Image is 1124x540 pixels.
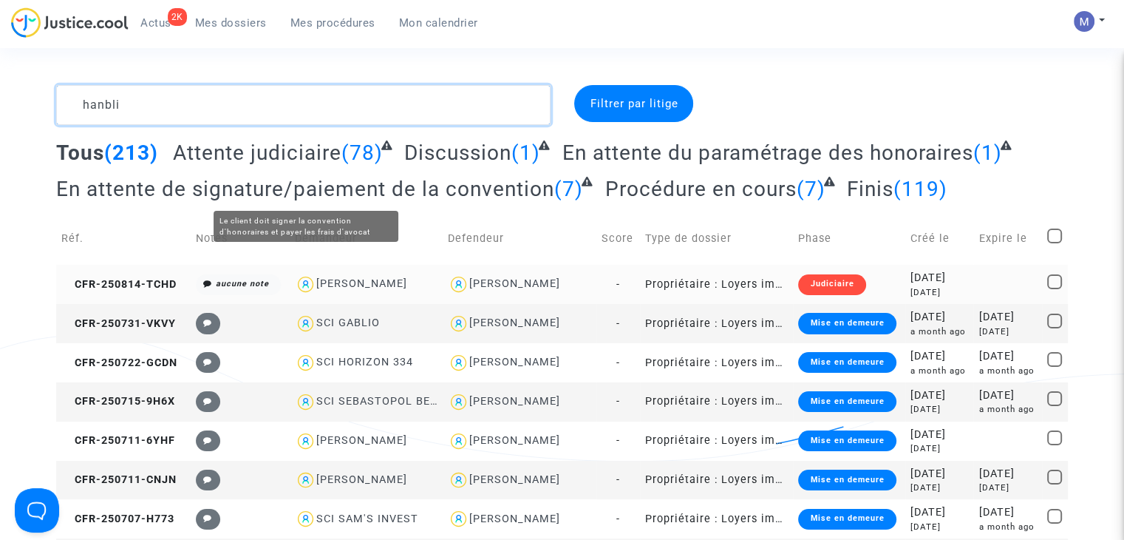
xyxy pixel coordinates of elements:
[978,325,1036,338] div: [DATE]
[978,466,1036,482] div: [DATE]
[469,473,560,486] div: [PERSON_NAME]
[316,356,413,368] div: SCI HORIZON 334
[910,365,968,377] div: a month ago
[910,427,968,443] div: [DATE]
[316,513,418,525] div: SCI SAM'S INVEST
[640,461,793,500] td: Propriétaire : Loyers impayés/Charges impayées
[316,434,407,447] div: [PERSON_NAME]
[910,348,968,365] div: [DATE]
[443,212,596,265] td: Defendeur
[640,304,793,343] td: Propriétaire : Loyers impayés/Charges impayées
[448,274,469,295] img: icon-user.svg
[469,317,560,329] div: [PERSON_NAME]
[793,212,905,265] td: Phase
[1074,11,1094,32] img: AAcHTtesyyZjLYJxzrkRG5BOJsapQ6nO-85ChvdZAQ62n80C=s96-c
[56,177,554,201] span: En attente de signature/paiement de la convention
[11,7,129,38] img: jc-logo.svg
[469,513,560,525] div: [PERSON_NAME]
[978,521,1036,533] div: a month ago
[554,177,583,201] span: (7)
[847,177,893,201] span: Finis
[798,431,896,451] div: Mise en demeure
[616,278,620,291] span: -
[910,388,968,404] div: [DATE]
[910,466,968,482] div: [DATE]
[616,473,620,486] span: -
[910,309,968,325] div: [DATE]
[295,470,316,491] img: icon-user.svg
[448,391,469,413] img: icon-user.svg
[341,141,383,165] span: (78)
[448,431,469,452] img: icon-user.svg
[448,508,469,530] img: icon-user.svg
[399,16,478,30] span: Mon calendrier
[469,277,560,290] div: [PERSON_NAME]
[905,212,973,265] td: Créé le
[798,391,896,412] div: Mise en demeure
[290,212,443,265] td: Demandeur
[590,97,678,110] span: Filtrer par litige
[295,508,316,530] img: icon-user.svg
[183,12,279,34] a: Mes dossiers
[798,509,896,530] div: Mise en demeure
[893,177,947,201] span: (119)
[640,212,793,265] td: Type de dossier
[216,279,269,288] i: aucune note
[640,382,793,422] td: Propriétaire : Loyers impayés/Charges impayées
[910,286,968,299] div: [DATE]
[56,141,104,165] span: Tous
[640,422,793,461] td: Propriétaire : Loyers impayés/Charges impayées
[798,470,896,490] div: Mise en demeure
[910,442,968,455] div: [DATE]
[910,270,968,286] div: [DATE]
[290,16,375,30] span: Mes procédures
[279,12,387,34] a: Mes procédures
[616,395,620,408] span: -
[910,504,968,521] div: [DATE]
[61,317,176,330] span: CFR-250731-VKVY
[616,513,620,525] span: -
[295,391,316,413] img: icon-user.svg
[910,482,968,494] div: [DATE]
[616,317,620,330] span: -
[168,8,187,26] div: 2K
[316,317,380,329] div: SCI GABLIO
[140,16,171,30] span: Actus
[61,395,175,408] span: CFR-250715-9H6X
[910,325,968,338] div: a month ago
[798,352,896,373] div: Mise en demeure
[295,352,316,374] img: icon-user.svg
[562,141,973,165] span: En attente du paramétrage des honoraires
[978,309,1036,325] div: [DATE]
[387,12,490,34] a: Mon calendrier
[978,504,1036,521] div: [DATE]
[797,177,825,201] span: (7)
[129,12,183,34] a: 2KActus
[640,499,793,539] td: Propriétaire : Loyers impayés/Charges impayées
[511,141,540,165] span: (1)
[798,274,865,295] div: Judiciaire
[978,403,1036,416] div: a month ago
[605,177,797,201] span: Procédure en cours
[295,431,316,452] img: icon-user.svg
[469,395,560,408] div: [PERSON_NAME]
[978,365,1036,377] div: a month ago
[56,212,190,265] td: Réf.
[295,274,316,295] img: icon-user.svg
[469,434,560,447] div: [PERSON_NAME]
[316,395,510,408] div: SCI SEBASTOPOL BERGER-JUILLOT
[448,470,469,491] img: icon-user.svg
[910,521,968,533] div: [DATE]
[978,482,1036,494] div: [DATE]
[61,357,177,369] span: CFR-250722-GCDN
[316,473,407,486] div: [PERSON_NAME]
[61,434,175,447] span: CFR-250711-6YHF
[469,356,560,368] div: [PERSON_NAME]
[404,141,511,165] span: Discussion
[616,357,620,369] span: -
[61,513,174,525] span: CFR-250707-H773
[448,313,469,334] img: icon-user.svg
[61,473,177,486] span: CFR-250711-CNJN
[195,16,267,30] span: Mes dossiers
[798,313,896,334] div: Mise en demeure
